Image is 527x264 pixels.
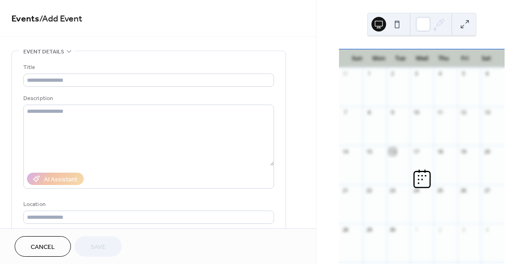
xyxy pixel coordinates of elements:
div: 16 [389,148,396,155]
div: 18 [436,148,443,155]
div: 7 [342,109,349,116]
div: 10 [413,109,419,116]
div: 9 [389,109,396,116]
div: 22 [366,187,372,194]
div: Thu [433,49,454,68]
div: 17 [413,148,419,155]
div: 11 [436,109,443,116]
div: Sat [476,49,497,68]
div: 4 [484,226,490,233]
div: 6 [484,70,490,77]
div: 29 [366,226,372,233]
div: 28 [342,226,349,233]
div: 30 [389,226,396,233]
div: 24 [413,187,419,194]
span: Event details [23,47,64,57]
div: 26 [460,187,467,194]
div: 4 [436,70,443,77]
div: 5 [460,70,467,77]
div: 21 [342,187,349,194]
div: 1 [366,70,372,77]
div: 13 [484,109,490,116]
div: 3 [460,226,467,233]
div: Fri [454,49,476,68]
a: Events [11,10,39,28]
div: Sun [346,49,368,68]
div: 23 [389,187,396,194]
div: Description [23,94,272,103]
span: Cancel [31,243,55,252]
div: 1 [413,226,419,233]
div: 14 [342,148,349,155]
div: Tue [389,49,411,68]
div: Title [23,63,272,72]
div: Mon [368,49,389,68]
div: Wed [411,49,433,68]
div: 25 [436,187,443,194]
div: Location [23,200,272,209]
div: 27 [484,187,490,194]
div: 31 [342,70,349,77]
button: Cancel [15,236,71,257]
div: 3 [413,70,419,77]
div: 2 [389,70,396,77]
div: 12 [460,109,467,116]
div: 2 [436,226,443,233]
span: / Add Event [39,10,82,28]
div: 8 [366,109,372,116]
div: 20 [484,148,490,155]
div: 15 [366,148,372,155]
div: 19 [460,148,467,155]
